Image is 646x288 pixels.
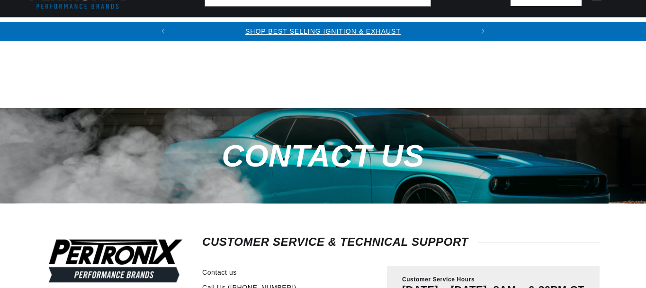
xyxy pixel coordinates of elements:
button: Translation missing: en.sections.announcements.previous_announcement [153,22,172,41]
span: Contact us [222,139,424,173]
h2: Customer Service & Technical Support [202,237,600,247]
a: SHOP BEST SELLING IGNITION & EXHAUST [245,28,401,35]
div: 1 of 2 [172,26,474,37]
summary: Coils & Distributors [126,18,231,40]
summary: Headers, Exhausts & Components [231,18,395,40]
summary: Ignition Conversions [24,18,126,40]
div: Announcement [172,26,474,37]
summary: Battery Products [467,18,560,40]
button: Translation missing: en.sections.announcements.next_announcement [474,22,493,41]
a: Contact us [202,267,237,278]
summary: Engine Swaps [395,18,467,40]
span: Customer Service Hours [402,276,475,284]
